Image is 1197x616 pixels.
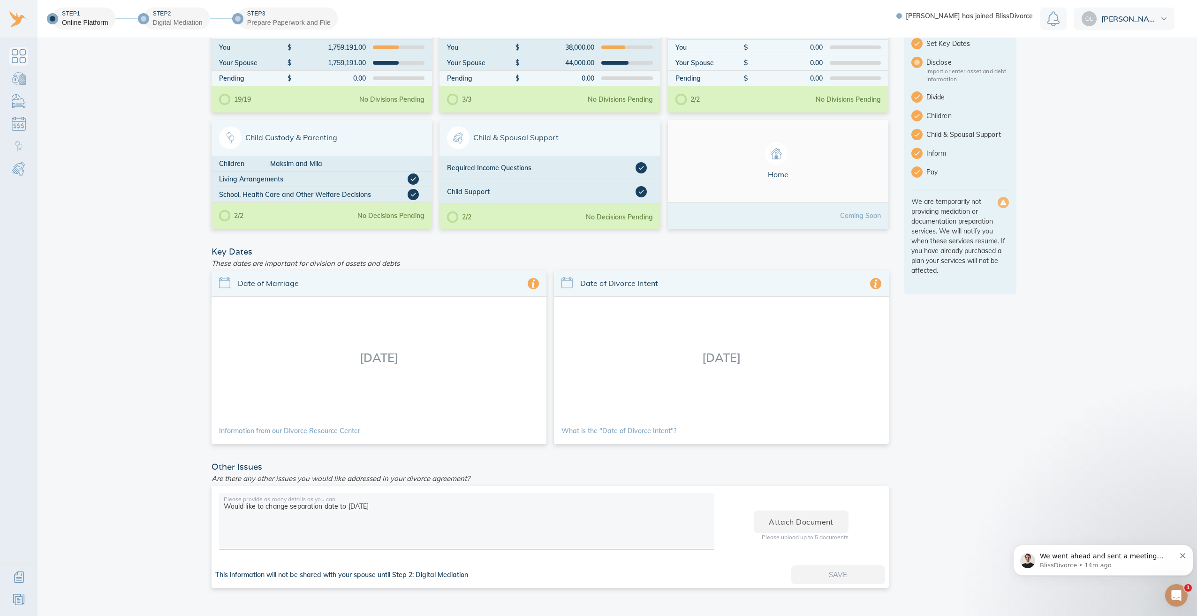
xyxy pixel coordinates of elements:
button: Messages [94,293,188,330]
span: Set Key Dates [926,39,1009,48]
div: We are temporarily not providing mediation or documentation preparation services. We will notify ... [911,189,1009,276]
div: 3/3 [447,94,471,105]
span: Date of Divorce Intent [580,278,870,289]
div: Recent message [19,102,168,112]
span: Child & Spousal Support [926,130,1009,139]
div: Step 1 [62,10,108,18]
div: 0.00 [751,44,822,51]
div: [DATE] [212,297,546,418]
span: [PERSON_NAME] has joined BlissDivorce [906,13,1033,19]
div: $ [288,60,295,66]
div: Your Spouse [675,60,744,66]
div: You [447,44,515,51]
span: Date of Marriage [238,278,528,289]
div: Online Platform [62,18,108,27]
div: $ [515,60,523,66]
div: No Decisions Pending [357,212,424,219]
div: $ [288,44,295,51]
div: These dates are important for division of assets and debts [208,256,893,270]
div: 2/2 [447,211,471,223]
div: $ [744,44,751,51]
button: Attach Document [754,511,849,533]
a: Dashboard [9,47,28,66]
div: Key Dates [208,248,893,256]
div: 0.00 [523,75,594,82]
div: Coming Soon [840,212,881,219]
span: Disclose [926,58,1009,67]
div: 0.00 [751,75,822,82]
div: Pending [447,75,515,82]
div: Close [161,15,178,32]
a: Child Custody & Parenting [9,137,28,156]
div: Step 2 [153,10,203,18]
div: Pending [219,75,288,82]
div: Maksim and Mila [270,160,424,167]
div: $ [288,75,295,82]
img: Profile image for BlissDivorce [19,116,38,135]
span: Child Custody & Parenting [219,127,425,149]
div: $ [515,44,523,51]
div: Profile image for BlissDivorceWe went ahead and sent a meeting invite and email. You can click an... [10,108,178,143]
div: You [219,44,288,51]
div: Children [219,160,271,167]
a: Additional Information [9,568,28,586]
div: Send us a message [19,156,157,166]
div: $ [515,75,523,82]
div: Recent messageProfile image for BlissDivorceWe went ahead and sent a meeting invite and email. Yo... [9,94,178,143]
div: [DATE] [554,297,889,418]
div: 19/19 [219,94,251,105]
a: What is the "Date of Divorce Intent"? [561,428,676,434]
a: Personal PossessionsYou$38,000.00Your Spouse$44,000.00Pending$0.003/3No Divisions Pending [439,4,660,113]
div: 1,759,191.00 [295,60,366,66]
div: 2/2 [675,94,700,105]
div: No Decisions Pending [586,214,653,220]
div: You [675,44,744,51]
a: Bank Accounts & Investments [9,69,28,88]
div: No Divisions Pending [588,96,653,103]
div: 0.00 [751,60,822,66]
div: Other Issues [208,463,893,471]
img: Notification [1047,11,1060,26]
div: No Divisions Pending [816,96,881,103]
div: Required Income Questions [447,162,636,173]
label: Please provide as many details as you can [224,496,336,502]
img: Profile image for BlissDivorce [128,15,146,34]
a: Information from our Divorce Resource Center [219,428,360,434]
div: Send us a messageWe typically reply in a few minutes [9,148,178,184]
div: Prepare Paperwork and File [247,18,331,27]
span: Home [36,316,57,323]
span: Inform [926,149,1009,158]
a: Resources [9,590,28,609]
div: 44,000.00 [523,60,594,66]
textarea: Would like to change separation date to [DATE] [224,496,709,549]
a: Bank Accounts & InvestmentsYou$1,759,191.00Your Spouse$1,759,191.00Pending$0.0019/19No Divisions ... [212,4,432,113]
span: Attach Document [769,515,833,528]
a: HomeComing Soon [668,120,889,229]
div: 2/2 [219,210,243,221]
span: Pay [926,167,1009,177]
span: [PERSON_NAME] [1101,15,1159,23]
div: 0.00 [295,75,366,82]
div: Pending [675,75,744,82]
p: Please upload up to 5 documents [754,533,849,540]
div: Digital Mediation [153,18,203,27]
img: logo [19,18,71,33]
div: 38,000.00 [523,44,594,51]
span: We went ahead and sent a meeting invite and email. You can click any of the links (they're all th... [42,117,579,124]
div: School, Health Care and Other Welfare Decisions [219,189,408,200]
div: Your Spouse [219,60,288,66]
span: Child & Spousal Support [447,127,653,149]
a: Child & Spousal SupportRequired Income QuestionsChild Support2/2No Decisions Pending [439,120,660,229]
iframe: Intercom live chat [1165,584,1188,607]
span: Children [926,111,1009,120]
div: • 14m ago [83,126,116,135]
div: $ [744,75,751,82]
a: Child & Spousal Support [9,159,28,178]
div: Living Arrangements [219,173,408,185]
img: 18b314804d231a12b568563600782c47 [1082,11,1097,26]
a: Personal Possessions [9,92,28,111]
